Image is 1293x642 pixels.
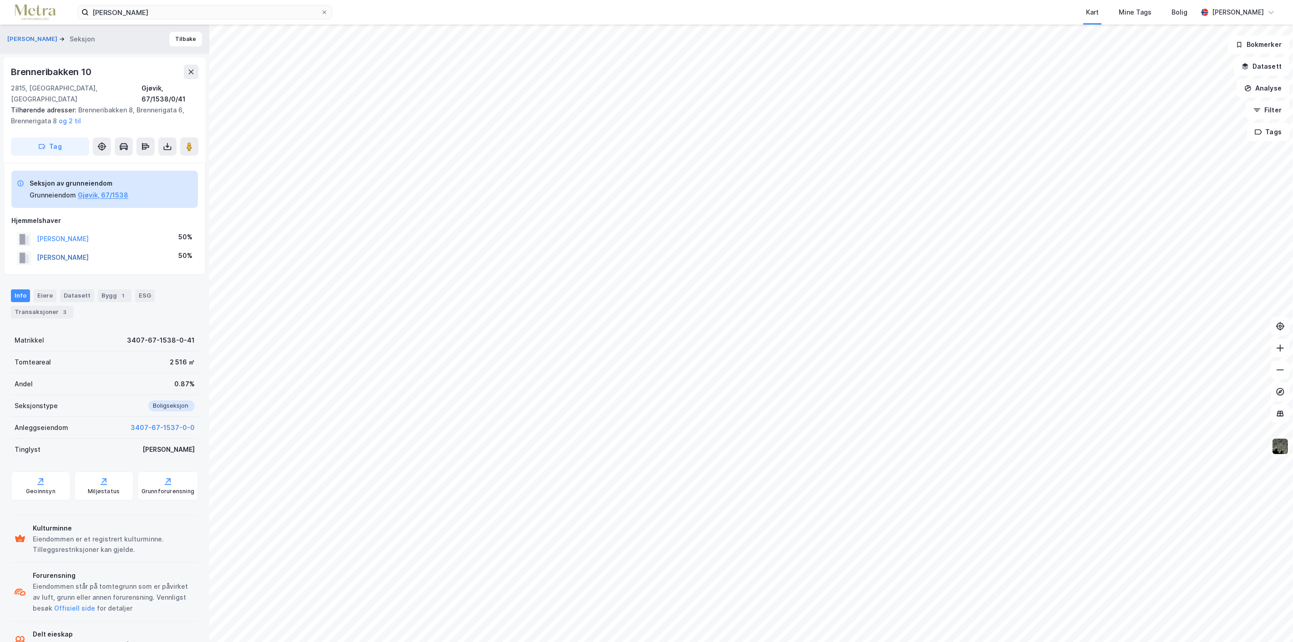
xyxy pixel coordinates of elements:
div: Brenneribakken 8, Brennerigata 6, Brennerigata 8 [11,105,191,126]
div: Anleggseiendom [15,422,68,433]
button: [PERSON_NAME] [7,35,59,44]
div: Seksjon [70,34,95,45]
img: metra-logo.256734c3b2bbffee19d4.png [15,5,56,20]
div: Eiendommen står på tomtegrunn som er påvirket av luft, grunn eller annen forurensning. Vennligst ... [33,581,195,614]
div: Gjøvik, 67/1538/0/41 [141,83,198,105]
div: Hjemmelshaver [11,215,198,226]
div: Seksjon av grunneiendom [30,178,128,189]
div: [PERSON_NAME] [1212,7,1264,18]
div: Geoinnsyn [26,488,56,495]
div: Delt eieskap [33,629,152,640]
div: Bygg [98,289,131,302]
div: Andel [15,379,33,389]
div: Bolig [1172,7,1187,18]
button: Analyse [1237,79,1289,97]
button: Gjøvik, 67/1538 [78,190,128,201]
button: Tilbake [169,32,202,46]
button: Tag [11,137,89,156]
img: 9k= [1272,438,1289,455]
div: Matrikkel [15,335,44,346]
div: Eiendommen er et registrert kulturminne. Tilleggsrestriksjoner kan gjelde. [33,534,195,556]
div: Tomteareal [15,357,51,368]
div: Eiere [34,289,56,302]
div: 50% [178,250,192,261]
div: Kontrollprogram for chat [1248,598,1293,642]
div: Tinglyst [15,444,40,455]
iframe: Chat Widget [1248,598,1293,642]
div: Grunneiendom [30,190,76,201]
div: Miljøstatus [88,488,120,495]
div: 0.87% [174,379,195,389]
div: Forurensning [33,570,195,581]
div: 3 [61,308,70,317]
input: Søk på adresse, matrikkel, gårdeiere, leietakere eller personer [89,5,321,19]
div: 1 [119,291,128,300]
div: Kulturminne [33,523,195,534]
div: ESG [135,289,155,302]
button: Tags [1247,123,1289,141]
div: Mine Tags [1119,7,1152,18]
div: Datasett [60,289,94,302]
div: Grunnforurensning [141,488,194,495]
button: 3407-67-1537-0-0 [131,422,195,433]
div: [PERSON_NAME] [142,444,195,455]
button: Datasett [1234,57,1289,76]
button: Filter [1246,101,1289,119]
div: Transaksjoner [11,306,73,318]
div: Brenneribakken 10 [11,65,93,79]
div: 2815, [GEOGRAPHIC_DATA], [GEOGRAPHIC_DATA] [11,83,141,105]
div: 50% [178,232,192,243]
div: Seksjonstype [15,400,58,411]
div: 3407-67-1538-0-41 [127,335,195,346]
button: Bokmerker [1228,35,1289,54]
div: 2 516 ㎡ [170,357,195,368]
span: Tilhørende adresser: [11,106,78,114]
div: Kart [1086,7,1099,18]
div: Info [11,289,30,302]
